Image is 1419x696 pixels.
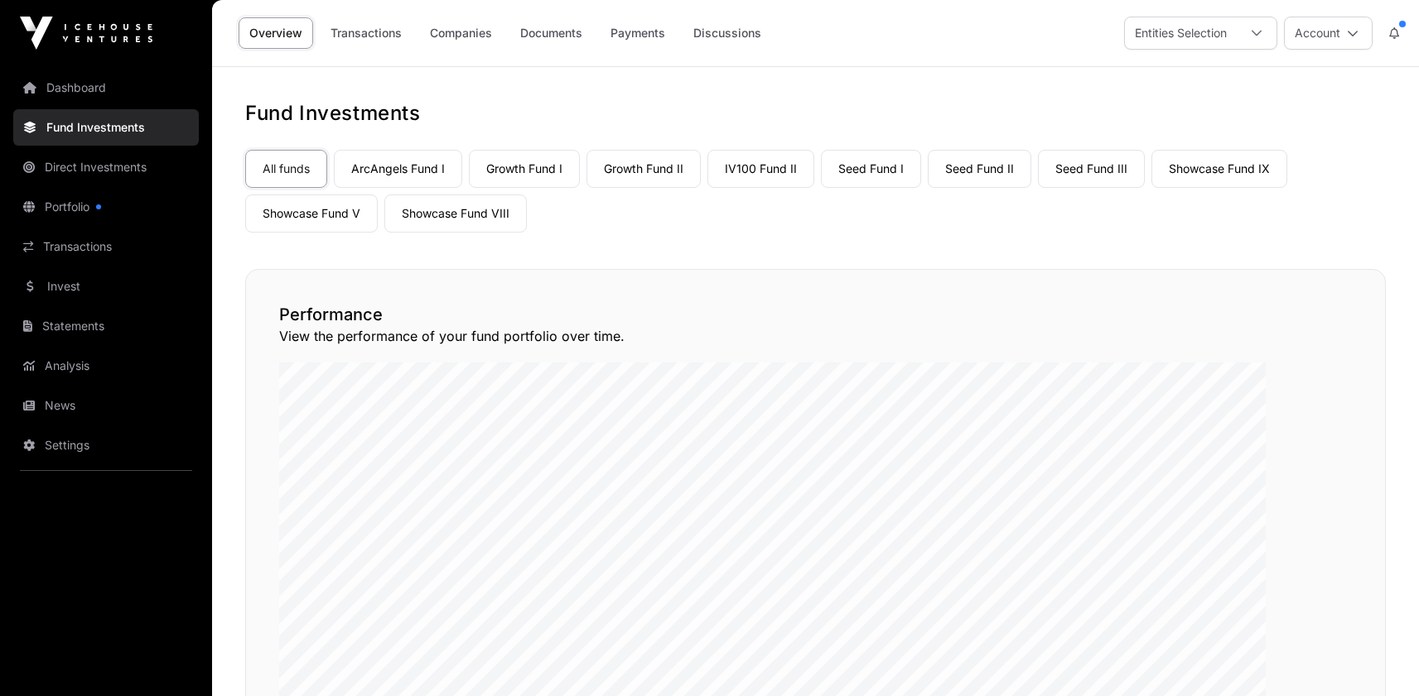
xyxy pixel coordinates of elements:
a: Portfolio [13,189,199,225]
a: Growth Fund II [586,150,701,188]
p: View the performance of your fund portfolio over time. [279,326,1352,346]
a: Growth Fund I [469,150,580,188]
a: Statements [13,308,199,344]
a: All funds [245,150,327,188]
a: Dashboard [13,70,199,106]
h2: Performance [279,303,1352,326]
a: Showcase Fund V [245,194,378,233]
a: Transactions [13,228,199,265]
a: Companies [419,17,503,49]
a: Showcase Fund IX [1151,150,1287,188]
a: Payments [600,17,676,49]
a: Overview [239,17,313,49]
a: Documents [509,17,593,49]
a: ArcAngels Fund I [334,150,462,188]
div: Entities Selection [1125,17,1237,49]
iframe: Chat Widget [1336,617,1419,696]
a: Showcase Fund VIII [384,194,527,233]
a: News [13,387,199,424]
a: Seed Fund III [1038,150,1145,188]
a: Analysis [13,348,199,384]
a: Invest [13,268,199,305]
h1: Fund Investments [245,100,1386,127]
a: Settings [13,427,199,463]
a: Direct Investments [13,149,199,185]
img: Icehouse Ventures Logo [20,17,152,50]
a: Fund Investments [13,109,199,146]
a: Transactions [320,17,413,49]
a: IV100 Fund II [707,150,814,188]
a: Seed Fund II [928,150,1031,188]
button: Account [1284,17,1373,50]
a: Discussions [683,17,772,49]
a: Seed Fund I [821,150,921,188]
